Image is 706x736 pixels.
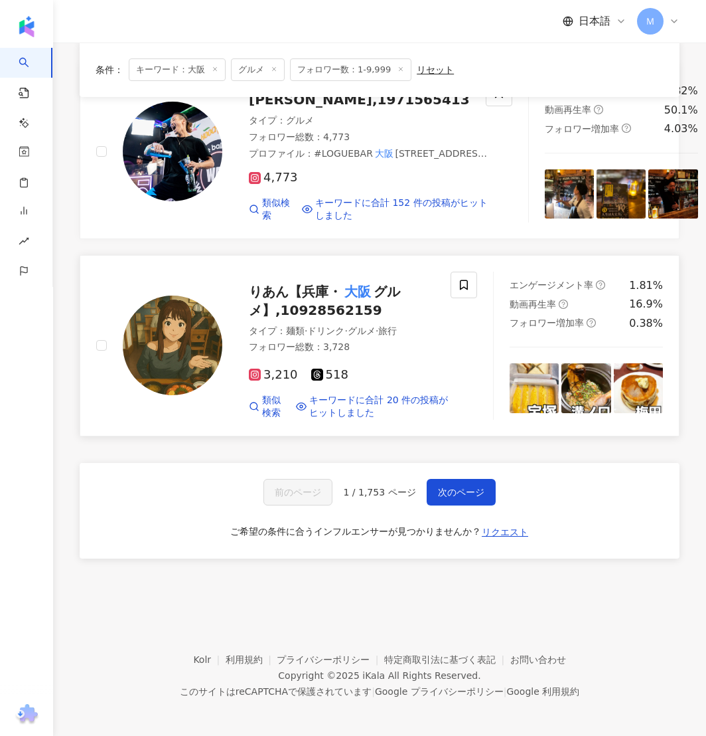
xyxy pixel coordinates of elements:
[249,171,298,185] span: 4,773
[343,487,415,498] span: 1 / 1,753 ページ
[373,146,395,161] mark: 大阪
[376,325,378,336] span: ·
[286,325,305,336] span: 麺類
[231,58,285,81] span: グルメ
[226,654,277,665] a: 利用規約
[482,527,528,537] span: リクエスト
[278,670,480,681] div: Copyright © 2025 All Rights Reserved.
[180,684,580,699] span: このサイトはreCAPTCHAで保護されています
[561,363,610,413] img: post-image
[249,131,490,144] div: フォロワー総数 ： 4,773
[296,394,455,420] a: キーワードに合計 20 件の投稿がヒットしました
[545,124,619,134] span: フォロワー増加率
[597,169,646,219] img: post-image
[375,686,504,697] a: Google プライバシーポリシー
[510,318,584,328] span: フォロワー増加率
[614,363,663,413] img: post-image
[344,325,347,336] span: ·
[286,115,314,126] span: グルメ
[545,104,591,115] span: 動画再生率
[622,124,631,133] span: question-circle
[664,122,698,136] div: 4.03%
[510,299,556,310] span: 動画再生率
[19,228,29,258] span: rise
[311,368,348,382] span: 518
[664,84,698,98] div: 1.82%
[302,197,490,223] a: キーワードに合計 152 件の投稿がヒットしました
[96,64,123,75] span: 条件 ：
[559,300,568,309] span: question-circle
[305,325,307,336] span: ·
[314,148,373,159] span: #LOGUEBAR
[307,325,344,336] span: ドリンク
[648,169,697,219] img: post-image
[342,281,374,302] mark: 大阪
[545,169,594,219] img: post-image
[230,525,481,539] div: ご希望の条件に合うインフルエンサーが見つかりませんか？
[427,479,496,506] button: 次のページ
[262,394,285,420] span: 類似検索
[504,686,507,697] span: |
[123,296,222,395] img: KOL Avatar
[249,284,400,318] span: グルメ】,10928562159
[646,14,655,29] span: Ｍ
[249,325,455,338] div: タイプ ：
[249,114,490,128] div: タイプ ：
[263,479,332,506] button: 前のページ
[129,58,226,81] span: キーワード：大阪
[629,316,663,331] div: 0.38%
[249,368,298,382] span: 3,210
[80,255,679,436] a: KOL Avatarりあん【兵庫・大阪グルメ】,10928562159タイプ：麺類·ドリンク·グルメ·旅行フォロワー総数：3,7283,210518類似検索キーワードに合計 20 件の投稿がヒッ...
[506,686,579,697] a: Google 利用規約
[277,654,384,665] a: プライバシーポリシー
[510,654,566,665] a: お問い合わせ
[16,16,37,37] img: logo icon
[348,325,376,336] span: グルメ
[249,284,342,300] span: りあん【兵庫・
[290,58,411,81] span: フォロワー数：1-9,999
[249,394,285,420] a: 類似検索
[438,487,484,498] span: 次のページ
[372,686,375,697] span: |
[596,280,605,290] span: question-circle
[80,63,679,238] a: KOL Avatar[PERSON_NAME],1971565413タイプ：グルメフォロワー総数：4,773プロファイル：#LOGUEBAR大阪[STREET_ADDRESS] #flairba...
[14,704,40,725] img: chrome extension
[510,280,593,290] span: エンゲージメント率
[309,394,455,420] span: キーワードに合計 20 件の投稿がヒットしました
[249,341,455,354] div: フォロワー総数 ： 3,728
[249,92,470,108] span: [PERSON_NAME],1971565413
[664,103,698,118] div: 50.1%
[510,363,559,413] img: post-image
[315,197,490,223] span: キーワードに合計 152 件の投稿がヒットしました
[249,197,291,223] a: 類似検索
[384,654,510,665] a: 特定商取引法に基づく表記
[629,297,663,312] div: 16.9%
[19,48,45,191] a: search
[481,521,529,543] button: リクエスト
[123,102,222,201] img: KOL Avatar
[193,654,225,665] a: Kolr
[262,197,291,223] span: 類似検索
[587,318,596,327] span: question-circle
[417,64,454,75] div: リセット
[579,14,610,29] span: 日本語
[362,670,385,681] a: iKala
[378,325,397,336] span: 旅行
[594,105,603,114] span: question-circle
[629,278,663,293] div: 1.81%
